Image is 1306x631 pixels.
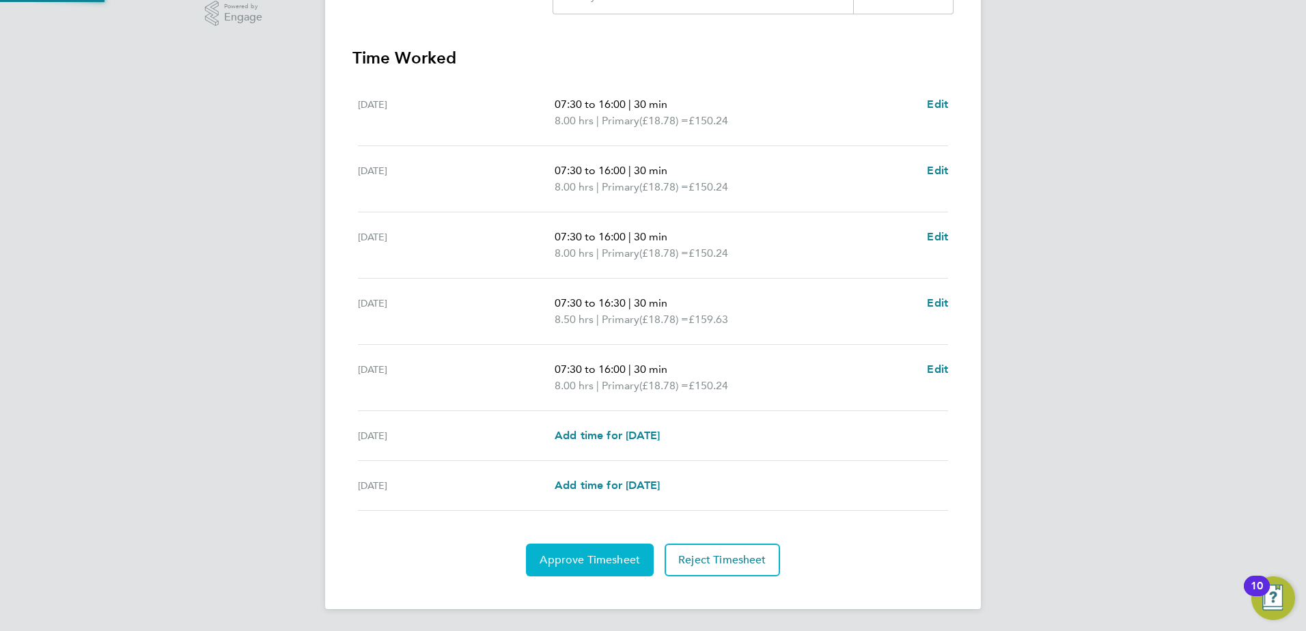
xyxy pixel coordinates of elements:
span: (£18.78) = [639,180,689,193]
span: Primary [602,179,639,195]
a: Edit [927,361,948,378]
button: Approve Timesheet [526,544,654,576]
button: Reject Timesheet [665,544,780,576]
span: £159.63 [689,313,728,326]
span: Engage [224,12,262,23]
span: Primary [602,113,639,129]
span: £150.24 [689,379,728,392]
span: Add time for [DATE] [555,479,660,492]
span: 07:30 to 16:00 [555,230,626,243]
span: 8.00 hrs [555,247,594,260]
div: [DATE] [358,229,555,262]
a: Edit [927,295,948,311]
div: [DATE] [358,427,555,444]
div: [DATE] [358,477,555,494]
span: (£18.78) = [639,114,689,127]
span: Add time for [DATE] [555,429,660,442]
span: (£18.78) = [639,313,689,326]
span: 30 min [634,98,667,111]
span: Edit [927,296,948,309]
span: | [596,114,599,127]
a: Add time for [DATE] [555,477,660,494]
div: 10 [1251,586,1263,604]
span: 07:30 to 16:30 [555,296,626,309]
span: £150.24 [689,180,728,193]
span: 30 min [634,164,667,177]
a: Edit [927,229,948,245]
a: Edit [927,96,948,113]
h3: Time Worked [352,47,954,69]
span: | [596,379,599,392]
span: | [628,98,631,111]
span: (£18.78) = [639,379,689,392]
span: £150.24 [689,247,728,260]
span: | [628,164,631,177]
span: Reject Timesheet [678,553,766,567]
span: 30 min [634,296,667,309]
span: Approve Timesheet [540,553,640,567]
span: 8.50 hrs [555,313,594,326]
div: [DATE] [358,163,555,195]
div: [DATE] [358,96,555,129]
span: Edit [927,363,948,376]
span: Edit [927,98,948,111]
span: 07:30 to 16:00 [555,98,626,111]
a: Powered byEngage [205,1,263,27]
span: | [628,363,631,376]
span: 30 min [634,363,667,376]
span: Primary [602,311,639,328]
span: Edit [927,230,948,243]
span: 8.00 hrs [555,180,594,193]
button: Open Resource Center, 10 new notifications [1251,576,1295,620]
span: (£18.78) = [639,247,689,260]
span: | [628,230,631,243]
span: 07:30 to 16:00 [555,363,626,376]
a: Edit [927,163,948,179]
span: | [596,180,599,193]
span: Primary [602,378,639,394]
span: 8.00 hrs [555,379,594,392]
span: Primary [602,245,639,262]
span: | [596,247,599,260]
span: Edit [927,164,948,177]
span: Powered by [224,1,262,12]
span: | [596,313,599,326]
div: [DATE] [358,295,555,328]
span: 8.00 hrs [555,114,594,127]
span: 07:30 to 16:00 [555,164,626,177]
span: £150.24 [689,114,728,127]
span: | [628,296,631,309]
div: [DATE] [358,361,555,394]
a: Add time for [DATE] [555,427,660,444]
span: 30 min [634,230,667,243]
